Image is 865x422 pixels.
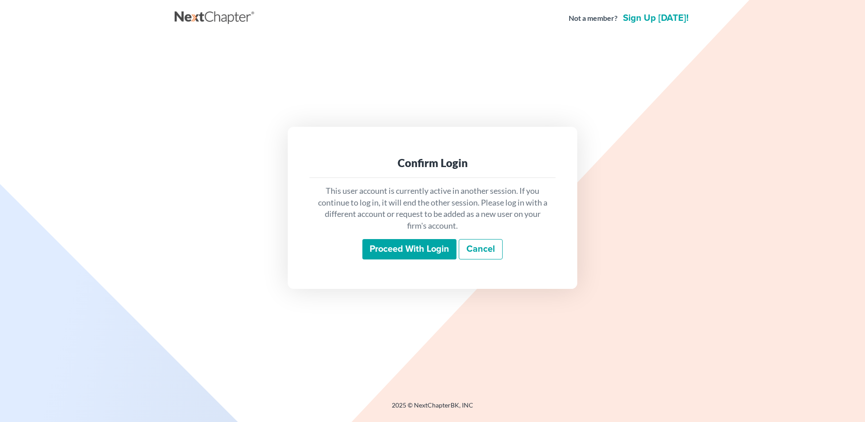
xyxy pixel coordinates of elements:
[362,239,456,260] input: Proceed with login
[175,401,690,417] div: 2025 © NextChapterBK, INC
[569,13,618,24] strong: Not a member?
[621,14,690,23] a: Sign up [DATE]!
[459,239,503,260] a: Cancel
[317,185,548,232] p: This user account is currently active in another session. If you continue to log in, it will end ...
[317,156,548,170] div: Confirm Login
